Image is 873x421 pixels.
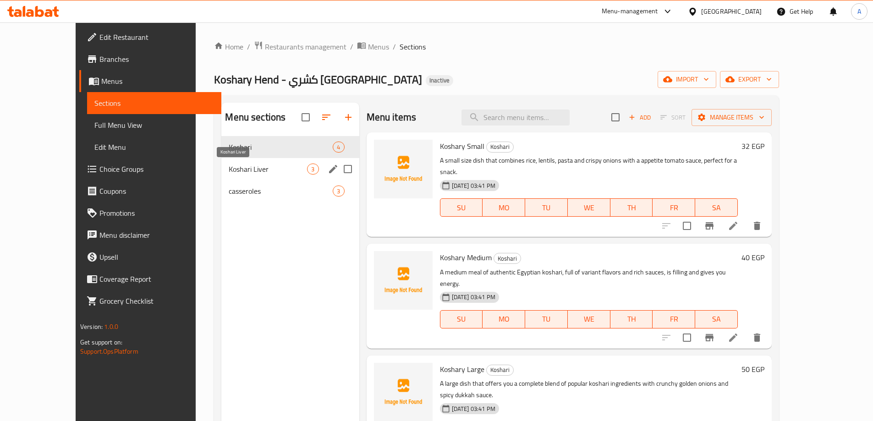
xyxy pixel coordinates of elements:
[307,164,318,175] div: items
[656,201,692,214] span: FR
[426,75,453,86] div: Inactive
[728,332,739,343] a: Edit menu item
[326,162,340,176] button: edit
[350,41,353,52] li: /
[529,201,564,214] span: TU
[87,92,221,114] a: Sections
[487,142,513,152] span: Koshari
[333,187,344,196] span: 3
[214,41,243,52] a: Home
[571,312,607,326] span: WE
[698,215,720,237] button: Branch-specific-item
[225,110,286,124] h2: Menu sections
[699,201,734,214] span: SA
[99,295,214,306] span: Grocery Checklist
[857,6,861,16] span: A
[677,328,697,347] span: Select to update
[525,198,568,217] button: TU
[221,136,359,158] div: Koshari4
[79,202,221,224] a: Promotions
[448,181,499,190] span: [DATE] 03:41 PM
[440,198,483,217] button: SU
[727,74,772,85] span: export
[94,120,214,131] span: Full Menu View
[494,253,521,264] div: Koshari
[699,312,734,326] span: SA
[665,74,709,85] span: import
[80,321,103,333] span: Version:
[374,140,433,198] img: Koshary Small
[625,110,654,125] span: Add item
[99,273,214,284] span: Coverage Report
[614,312,649,326] span: TH
[529,312,564,326] span: TU
[426,77,453,84] span: Inactive
[79,224,221,246] a: Menu disclaimer
[701,6,762,16] div: [GEOGRAPHIC_DATA]
[746,215,768,237] button: delete
[99,252,214,262] span: Upsell
[741,363,764,376] h6: 50 EGP
[653,310,695,328] button: FR
[99,164,214,175] span: Choice Groups
[746,327,768,349] button: delete
[627,112,652,123] span: Add
[525,310,568,328] button: TU
[99,186,214,197] span: Coupons
[571,201,607,214] span: WE
[333,142,344,153] div: items
[448,293,499,301] span: [DATE] 03:41 PM
[486,312,522,326] span: MO
[333,143,344,152] span: 4
[254,41,346,53] a: Restaurants management
[99,230,214,241] span: Menu disclaimer
[653,198,695,217] button: FR
[483,198,525,217] button: MO
[99,54,214,65] span: Branches
[695,310,738,328] button: SA
[486,201,522,214] span: MO
[87,136,221,158] a: Edit Menu
[487,365,513,375] span: Koshari
[494,253,521,264] span: Koshari
[296,108,315,127] span: Select all sections
[79,70,221,92] a: Menus
[94,142,214,153] span: Edit Menu
[695,198,738,217] button: SA
[229,186,333,197] span: casseroles
[440,310,483,328] button: SU
[79,48,221,70] a: Branches
[610,198,653,217] button: TH
[602,6,658,17] div: Menu-management
[728,220,739,231] a: Edit menu item
[229,164,307,175] span: Koshari Liver
[658,71,716,88] button: import
[221,180,359,202] div: casseroles3
[568,198,610,217] button: WE
[654,110,692,125] span: Select section first
[440,155,738,178] p: A small size dish that combines rice, lentils, pasta and crispy onions with a appetite tomato sau...
[444,201,479,214] span: SU
[440,267,738,290] p: A medium meal of authentic Egyptian koshari, full of variant flavors and rich sauces, is filling ...
[374,251,433,310] img: Koshary Medium
[265,41,346,52] span: Restaurants management
[699,112,764,123] span: Manage items
[87,114,221,136] a: Full Menu View
[461,109,570,126] input: search
[99,208,214,219] span: Promotions
[741,140,764,153] h6: 32 EGP
[486,365,514,376] div: Koshari
[80,336,122,348] span: Get support on:
[677,216,697,235] span: Select to update
[99,32,214,43] span: Edit Restaurant
[568,310,610,328] button: WE
[444,312,479,326] span: SU
[79,26,221,48] a: Edit Restaurant
[79,268,221,290] a: Coverage Report
[221,132,359,206] nav: Menu sections
[333,186,344,197] div: items
[101,76,214,87] span: Menus
[79,290,221,312] a: Grocery Checklist
[368,41,389,52] span: Menus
